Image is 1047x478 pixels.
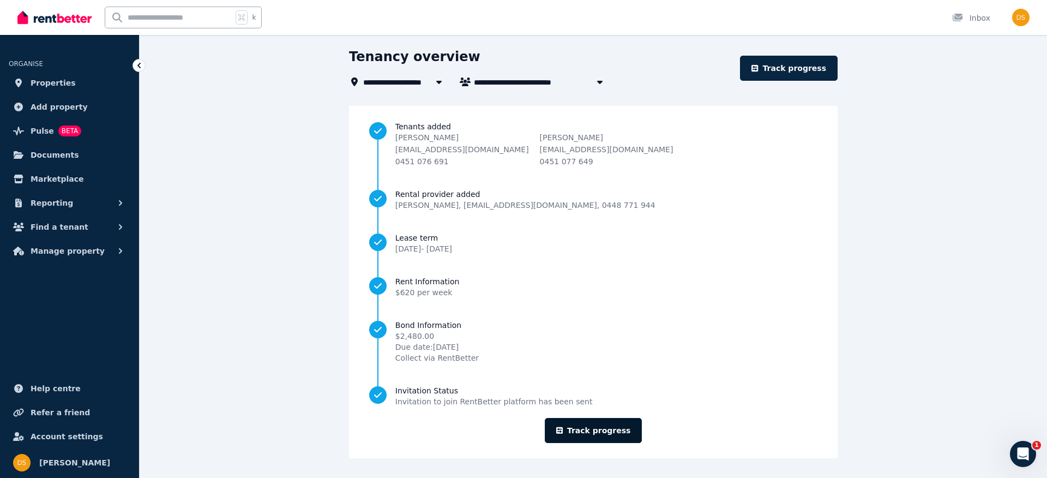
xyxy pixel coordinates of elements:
a: Documents [9,144,130,166]
span: 0451 077 649 [540,157,593,166]
a: Account settings [9,426,130,447]
span: Rent Information [395,276,460,287]
span: Collect via RentBetter [395,352,479,363]
p: [EMAIL_ADDRESS][DOMAIN_NAME] [395,144,529,155]
a: Rental provider added[PERSON_NAME], [EMAIL_ADDRESS][DOMAIN_NAME], 0448 771 944 [369,189,817,211]
a: Rent Information$620 per week [369,276,817,298]
span: [PERSON_NAME] , [EMAIL_ADDRESS][DOMAIN_NAME] , 0448 771 944 [395,200,655,211]
div: Inbox [952,13,990,23]
span: 0451 076 691 [395,157,449,166]
span: Find a tenant [31,220,88,234]
img: RentBetter [17,9,92,26]
span: k [252,13,256,22]
span: BETA [58,126,81,136]
span: Documents [31,148,79,162]
span: Manage property [31,244,105,258]
a: Invitation StatusInvitation to join RentBetter platform has been sent [369,385,817,407]
span: $620 per week [395,288,453,297]
a: Help centre [9,378,130,399]
a: Properties [9,72,130,94]
p: [PERSON_NAME] [540,132,673,143]
span: Lease term [395,232,452,243]
span: Bond Information [395,320,479,331]
h1: Tenancy overview [349,48,480,65]
span: Properties [31,76,76,89]
a: Tenants added[PERSON_NAME][EMAIL_ADDRESS][DOMAIN_NAME]0451 076 691[PERSON_NAME][EMAIL_ADDRESS][DO... [369,121,817,167]
a: Lease term[DATE]- [DATE] [369,232,817,254]
nav: Progress [369,121,817,407]
span: ORGANISE [9,60,43,68]
p: [PERSON_NAME] [395,132,529,143]
span: Refer a friend [31,406,90,419]
span: [DATE] - [DATE] [395,244,452,253]
iframe: Intercom live chat [1010,441,1036,467]
p: [EMAIL_ADDRESS][DOMAIN_NAME] [540,144,673,155]
a: Track progress [740,56,838,81]
span: Pulse [31,124,54,138]
span: [PERSON_NAME] [39,456,110,469]
span: Invitation to join RentBetter platform has been sent [395,396,593,407]
span: Marketplace [31,172,83,186]
a: Track progress [545,418,642,443]
a: Bond Information$2,480.00Due date:[DATE]Collect via RentBetter [369,320,817,363]
span: Reporting [31,196,73,210]
img: Dan Spasojevic [13,454,31,471]
button: Manage property [9,240,130,262]
span: Account settings [31,430,103,443]
a: Refer a friend [9,402,130,423]
span: 1 [1032,441,1041,450]
img: Dan Spasojevic [1012,9,1030,26]
span: Tenants added [395,121,817,132]
span: Help centre [31,382,81,395]
span: Due date: [DATE] [395,342,479,352]
a: Add property [9,96,130,118]
span: $2,480.00 [395,331,479,342]
a: Marketplace [9,168,130,190]
button: Find a tenant [9,216,130,238]
a: PulseBETA [9,120,130,142]
button: Reporting [9,192,130,214]
span: Add property [31,100,88,113]
span: Rental provider added [395,189,655,200]
span: Invitation Status [395,385,593,396]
